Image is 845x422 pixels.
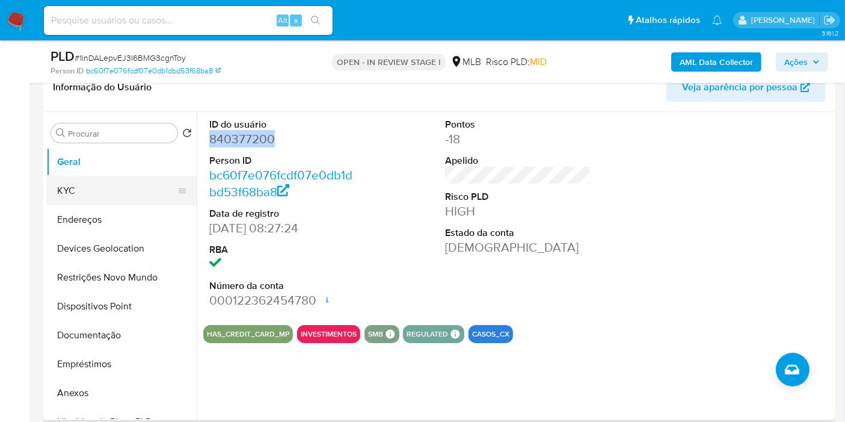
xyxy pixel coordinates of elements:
[680,52,753,72] b: AML Data Collector
[46,350,197,379] button: Empréstimos
[530,55,547,69] span: MID
[636,14,700,26] span: Atalhos rápidos
[445,203,591,220] dd: HIGH
[51,66,84,76] b: Person ID
[823,14,836,26] a: Sair
[86,66,221,76] a: bc60f7e076fcdf07e0db1dbd53f68ba8
[445,226,591,240] dt: Estado da conta
[751,14,819,26] p: vitoria.caldeira@mercadolivre.com
[209,243,355,256] dt: RBA
[46,176,187,205] button: KYC
[445,239,591,256] dd: [DEMOGRAPHIC_DATA]
[784,52,808,72] span: Ações
[46,321,197,350] button: Documentação
[46,205,197,234] button: Endereços
[46,292,197,321] button: Dispositivos Point
[303,12,328,29] button: search-icon
[56,128,66,138] button: Procurar
[44,13,333,28] input: Pesquise usuários ou casos...
[209,292,355,309] dd: 000122362454780
[776,52,828,72] button: Ações
[486,55,547,69] span: Risco PLD:
[46,379,197,408] button: Anexos
[209,207,355,220] dt: Data de registro
[445,118,591,131] dt: Pontos
[712,15,722,25] a: Notificações
[51,46,75,66] b: PLD
[46,147,197,176] button: Geral
[294,14,298,26] span: s
[682,73,797,102] span: Veja aparência por pessoa
[75,52,186,64] span: # 1inDALepvEJ3I6BMG3cgnToy
[445,131,591,147] dd: -18
[209,279,355,293] dt: Número da conta
[822,28,839,38] span: 3.161.2
[209,154,355,167] dt: Person ID
[445,190,591,203] dt: Risco PLD
[209,166,352,200] a: bc60f7e076fcdf07e0db1dbd53f68ba8
[209,118,355,131] dt: ID do usuário
[46,234,197,263] button: Devices Geolocation
[209,220,355,237] dd: [DATE] 08:27:24
[278,14,287,26] span: Alt
[182,128,192,141] button: Retornar ao pedido padrão
[671,52,761,72] button: AML Data Collector
[46,263,197,292] button: Restrições Novo Mundo
[53,81,152,93] h1: Informação do Usuário
[445,154,591,167] dt: Apelido
[332,54,446,70] p: OPEN - IN REVIEW STAGE I
[450,55,481,69] div: MLB
[209,131,355,147] dd: 840377200
[666,73,826,102] button: Veja aparência por pessoa
[68,128,173,139] input: Procurar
